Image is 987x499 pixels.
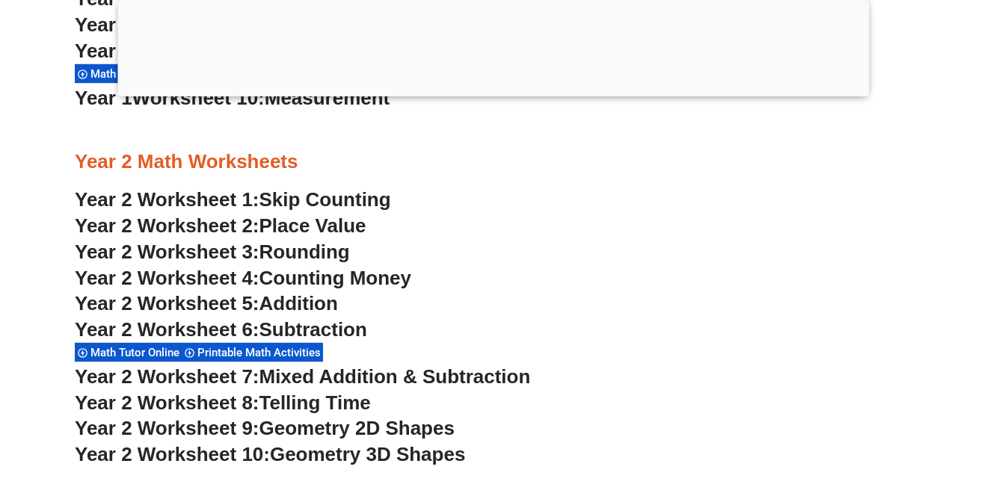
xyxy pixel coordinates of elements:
span: Worksheet 10: [132,87,265,109]
span: Year 2 Worksheet 4: [75,267,259,289]
span: Year 2 Worksheet 8: [75,391,259,414]
span: Year 2 Worksheet 9: [75,417,259,439]
a: Year 2 Worksheet 7:Mixed Addition & Subtraction [75,365,530,388]
a: Year 2 Worksheet 2:Place Value [75,214,366,237]
span: Skip Counting [259,188,391,211]
span: Geometry 2D Shapes [259,417,455,439]
span: Year 2 Worksheet 7: [75,365,259,388]
span: Year 2 Worksheet 1: [75,188,259,211]
span: Telling Time [259,391,371,414]
a: Year 2 Worksheet 3:Rounding [75,241,350,263]
span: Place Value [259,214,366,237]
span: Math Tutor Online [90,67,184,81]
span: Addition [259,292,338,314]
a: Year 1Worksheet 9:Fractions [75,40,341,62]
iframe: Chat Widget [731,330,987,499]
span: Year 2 Worksheet 2: [75,214,259,237]
div: Printable Math Activities [182,342,323,362]
div: Math Tutor Online [75,63,182,84]
a: Year 1Worksheet 10:Measurement [75,87,390,109]
a: Year 2 Worksheet 8:Telling Time [75,391,371,414]
span: Rounding [259,241,350,263]
a: Year 2 Worksheet 4:Counting Money [75,267,411,289]
span: Geometry 3D Shapes [270,443,465,465]
a: Year 2 Worksheet 10:Geometry 3D Shapes [75,443,465,465]
span: Mixed Addition & Subtraction [259,365,531,388]
a: Year 1Worksheet 8:Australian coins [75,13,405,36]
a: Year 2 Worksheet 6:Subtraction [75,318,367,341]
span: Printable Math Activities [197,346,325,359]
span: Subtraction [259,318,367,341]
span: Year 2 Worksheet 3: [75,241,259,263]
a: Year 2 Worksheet 1:Skip Counting [75,188,391,211]
a: Year 2 Worksheet 9:Geometry 2D Shapes [75,417,455,439]
h3: Year 2 Math Worksheets [75,149,912,175]
span: Math Tutor Online [90,346,184,359]
span: Year 2 Worksheet 10: [75,443,270,465]
div: Math Tutor Online [75,342,182,362]
span: Year 2 Worksheet 6: [75,318,259,341]
span: Measurement [265,87,390,109]
a: Year 2 Worksheet 5:Addition [75,292,338,314]
span: Year 2 Worksheet 5: [75,292,259,314]
span: Counting Money [259,267,412,289]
